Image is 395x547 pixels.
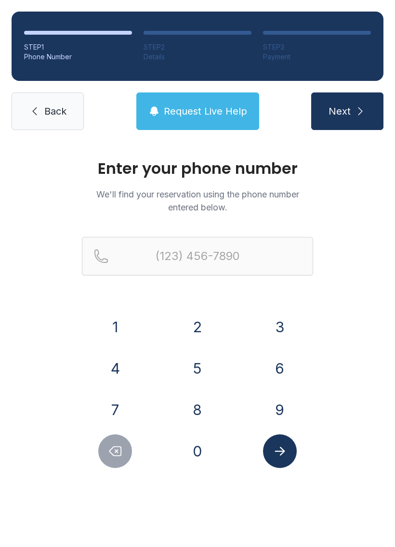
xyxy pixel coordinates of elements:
[164,104,247,118] span: Request Live Help
[263,393,297,427] button: 9
[263,52,371,62] div: Payment
[181,310,214,344] button: 2
[98,393,132,427] button: 7
[98,352,132,385] button: 4
[263,352,297,385] button: 6
[181,352,214,385] button: 5
[329,104,351,118] span: Next
[82,188,313,214] p: We'll find your reservation using the phone number entered below.
[82,237,313,275] input: Reservation phone number
[44,104,66,118] span: Back
[82,161,313,176] h1: Enter your phone number
[144,52,251,62] div: Details
[181,434,214,468] button: 0
[24,42,132,52] div: STEP 1
[144,42,251,52] div: STEP 2
[263,434,297,468] button: Submit lookup form
[181,393,214,427] button: 8
[98,310,132,344] button: 1
[24,52,132,62] div: Phone Number
[263,42,371,52] div: STEP 3
[98,434,132,468] button: Delete number
[263,310,297,344] button: 3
